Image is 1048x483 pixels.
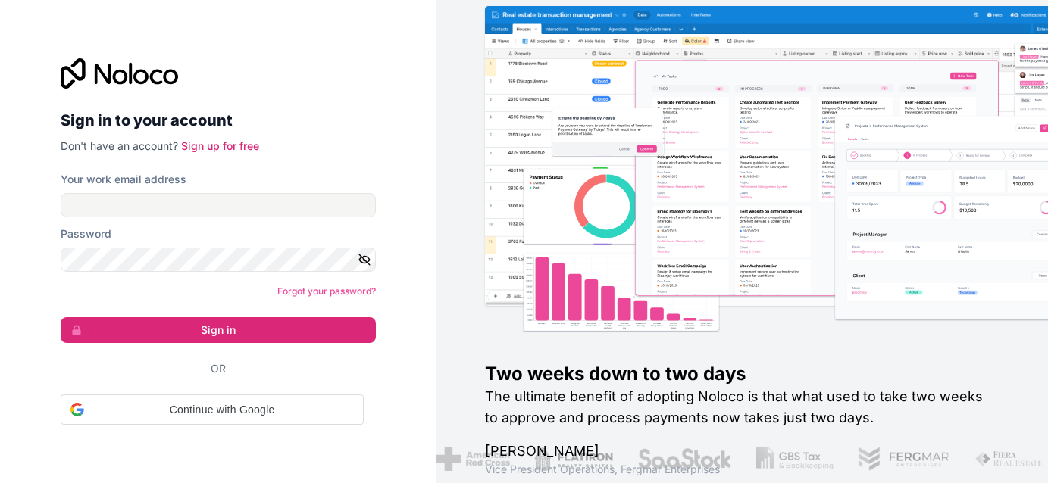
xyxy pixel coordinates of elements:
label: Password [61,226,111,241]
img: /assets/american-red-cross-BAupjrZR.png [436,447,510,471]
h2: Sign in to your account [61,107,376,134]
span: Continue with Google [90,402,354,418]
div: Continue with Google [61,394,364,425]
button: Sign in [61,317,376,343]
h2: The ultimate benefit of adopting Noloco is that what used to take two weeks to approve and proces... [485,386,1000,428]
span: Don't have an account? [61,139,178,152]
input: Password [61,248,376,272]
span: Or [211,361,226,376]
h1: Vice President Operations , Fergmar Enterprises [485,462,1000,477]
h1: Two weeks down to two days [485,362,1000,386]
h1: [PERSON_NAME] [485,441,1000,462]
a: Forgot your password? [277,285,376,297]
label: Your work email address [61,172,186,187]
input: Email address [61,193,376,217]
a: Sign up for free [181,139,259,152]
